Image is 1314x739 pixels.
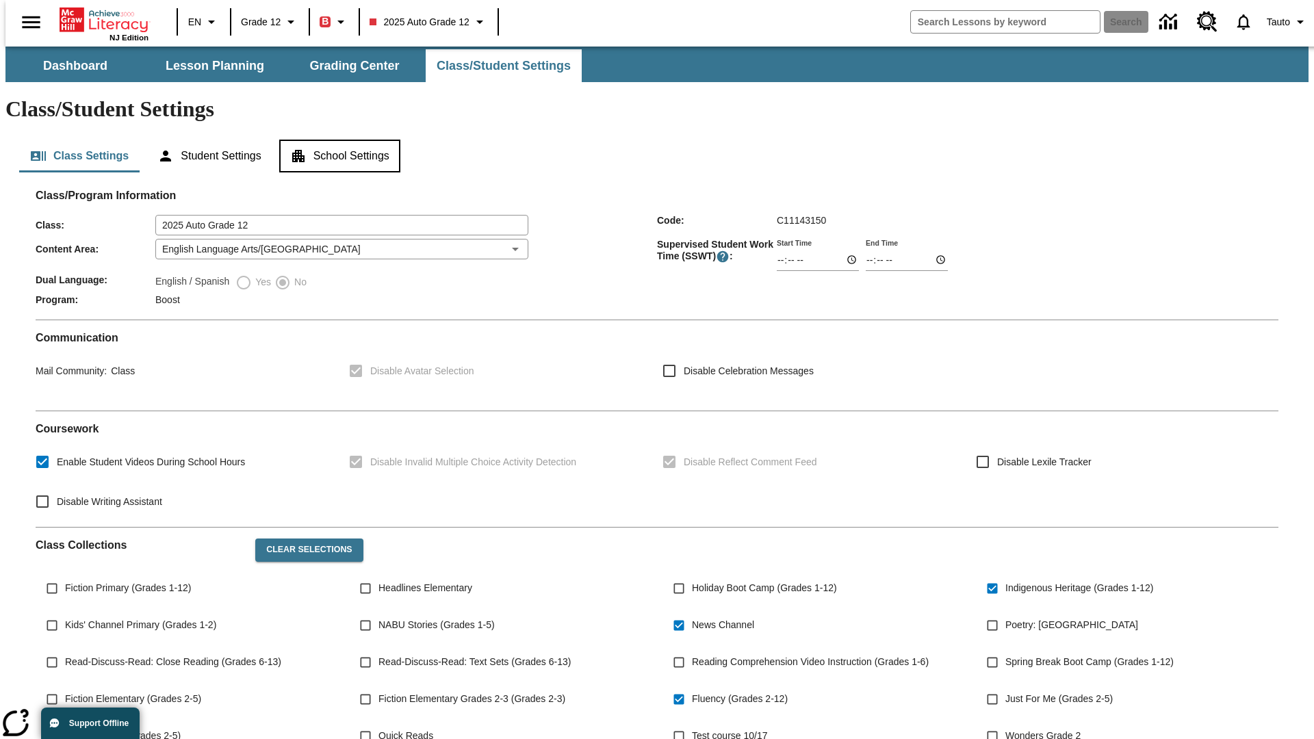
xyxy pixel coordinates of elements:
span: No [291,275,307,289]
button: Grade: Grade 12, Select a grade [235,10,305,34]
a: Data Center [1151,3,1189,41]
a: Home [60,6,149,34]
span: C11143150 [777,215,826,226]
span: 2025 Auto Grade 12 [370,15,469,29]
label: End Time [866,237,898,248]
button: Open side menu [11,2,51,42]
span: Spring Break Boot Camp (Grades 1-12) [1005,655,1174,669]
span: B [322,13,328,30]
button: Grading Center [286,49,423,82]
div: SubNavbar [5,49,583,82]
span: Supervised Student Work Time (SSWT) : [657,239,777,263]
h2: Class Collections [36,539,244,552]
div: Class/Student Settings [19,140,1295,172]
button: Lesson Planning [146,49,283,82]
button: Class: 2025 Auto Grade 12, Select your class [364,10,493,34]
div: Communication [36,331,1278,400]
span: Class [107,365,135,376]
button: Profile/Settings [1261,10,1314,34]
h1: Class/Student Settings [5,96,1309,122]
a: Notifications [1226,4,1261,40]
span: NJ Edition [109,34,149,42]
div: English Language Arts/[GEOGRAPHIC_DATA] [155,239,528,259]
span: Reading Comprehension Video Instruction (Grades 1-6) [692,655,929,669]
button: Dashboard [7,49,144,82]
span: Fiction Primary (Grades 1-12) [65,581,191,595]
span: Disable Avatar Selection [370,364,474,378]
h2: Communication [36,331,1278,344]
span: Code : [657,215,777,226]
span: Fluency (Grades 2-12) [692,692,788,706]
span: Indigenous Heritage (Grades 1-12) [1005,581,1153,595]
input: search field [911,11,1100,33]
span: Fiction Elementary Grades 2-3 (Grades 2-3) [378,692,565,706]
span: Mail Community : [36,365,107,376]
span: Lesson Planning [166,58,264,74]
span: Class/Student Settings [437,58,571,74]
span: Support Offline [69,718,129,728]
span: Poetry: [GEOGRAPHIC_DATA] [1005,618,1138,632]
span: Tauto [1267,15,1290,29]
span: Enable Student Videos During School Hours [57,455,245,469]
div: Home [60,5,149,42]
span: Disable Reflect Comment Feed [684,455,817,469]
span: Just For Me (Grades 2-5) [1005,692,1113,706]
button: Language: EN, Select a language [182,10,226,34]
span: Kids' Channel Primary (Grades 1-2) [65,618,216,632]
div: Coursework [36,422,1278,516]
h2: Class/Program Information [36,189,1278,202]
span: Read-Discuss-Read: Text Sets (Grades 6-13) [378,655,571,669]
span: Content Area : [36,244,155,255]
input: Class [155,215,528,235]
button: Boost Class color is red. Change class color [314,10,355,34]
span: Dual Language : [36,274,155,285]
button: Class/Student Settings [426,49,582,82]
span: Grade 12 [241,15,281,29]
div: Class/Program Information [36,203,1278,309]
div: SubNavbar [5,47,1309,82]
span: Fiction Elementary (Grades 2-5) [65,692,201,706]
button: Class Settings [19,140,140,172]
button: Student Settings [146,140,272,172]
span: Disable Celebration Messages [684,364,814,378]
button: Supervised Student Work Time is the timeframe when students can take LevelSet and when lessons ar... [716,250,730,263]
span: Headlines Elementary [378,581,472,595]
span: EN [188,15,201,29]
span: NABU Stories (Grades 1-5) [378,618,495,632]
span: Read-Discuss-Read: Close Reading (Grades 6-13) [65,655,281,669]
span: Dashboard [43,58,107,74]
span: News Channel [692,618,754,632]
span: Disable Invalid Multiple Choice Activity Detection [370,455,576,469]
span: Disable Lexile Tracker [997,455,1092,469]
span: Class : [36,220,155,231]
span: Yes [252,275,271,289]
button: School Settings [279,140,400,172]
h2: Course work [36,422,1278,435]
span: Boost [155,294,180,305]
a: Resource Center, Will open in new tab [1189,3,1226,40]
button: Support Offline [41,708,140,739]
span: Holiday Boot Camp (Grades 1-12) [692,581,837,595]
label: Start Time [777,237,812,248]
span: Program : [36,294,155,305]
span: Disable Writing Assistant [57,495,162,509]
label: English / Spanish [155,274,229,291]
span: Grading Center [309,58,399,74]
button: Clear Selections [255,539,363,562]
